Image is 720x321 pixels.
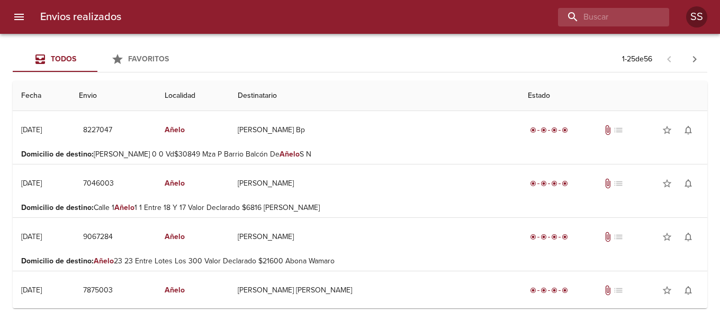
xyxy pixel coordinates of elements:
span: radio_button_checked [551,127,557,133]
span: No tiene pedido asociado [613,285,624,296]
span: Todos [51,54,76,63]
button: Activar notificaciones [678,120,699,141]
span: radio_button_checked [562,287,568,294]
span: Tiene documentos adjuntos [602,285,613,296]
td: [PERSON_NAME] [229,164,519,203]
span: radio_button_checked [551,287,557,294]
span: 8227047 [83,124,112,137]
span: radio_button_checked [530,287,536,294]
div: [DATE] [21,179,42,188]
button: Activar notificaciones [678,226,699,247]
div: Tabs Envios [13,47,182,72]
button: Agregar a favoritos [656,280,678,301]
div: Entregado [528,178,570,189]
b: Domicilio de destino : [21,150,94,159]
div: Entregado [528,285,570,296]
span: star_border [662,125,672,135]
span: star_border [662,178,672,189]
span: 9067284 [83,231,113,244]
span: 7875003 [83,284,113,297]
td: [PERSON_NAME] [229,218,519,256]
span: Tiene documentos adjuntos [602,232,613,242]
h6: Envios realizados [40,8,121,25]
p: Calle 1 1 1 Entre 18 Y 17 Valor Declarado $6816 [PERSON_NAME] [21,203,699,213]
em: Añelo [165,286,185,295]
b: Domicilio de destino : [21,256,94,265]
span: radio_button_checked [541,180,547,187]
span: No tiene pedido asociado [613,232,624,242]
span: radio_button_checked [541,234,547,240]
div: Entregado [528,232,570,242]
span: No tiene pedido asociado [613,125,624,135]
span: Tiene documentos adjuntos [602,178,613,189]
button: 9067284 [79,227,117,247]
div: [DATE] [21,125,42,134]
em: Añelo [280,150,300,159]
button: Agregar a favoritos [656,226,678,247]
span: radio_button_checked [562,234,568,240]
button: Agregar a favoritos [656,120,678,141]
button: 7875003 [79,281,117,300]
span: notifications_none [683,232,694,242]
span: notifications_none [683,178,694,189]
span: radio_button_checked [541,127,547,133]
button: 7046003 [79,174,118,194]
span: notifications_none [683,285,694,296]
span: radio_button_checked [551,234,557,240]
em: Añelo [114,203,134,212]
span: No tiene pedido asociado [613,178,624,189]
th: Envio [70,81,156,111]
em: Añelo [165,125,185,134]
span: Pagina anterior [656,53,682,64]
em: Añelo [94,256,114,265]
span: radio_button_checked [530,127,536,133]
span: Tiene documentos adjuntos [602,125,613,135]
p: 1 - 25 de 56 [622,54,652,65]
span: radio_button_checked [530,234,536,240]
span: Favoritos [128,54,169,63]
p: [PERSON_NAME] 0 0 Vd$30849 Mza P Barrio Balcón De S N [21,149,699,160]
span: notifications_none [683,125,694,135]
span: radio_button_checked [551,180,557,187]
span: radio_button_checked [541,287,547,294]
button: Agregar a favoritos [656,173,678,194]
span: radio_button_checked [562,180,568,187]
span: radio_button_checked [562,127,568,133]
button: Activar notificaciones [678,280,699,301]
button: Activar notificaciones [678,173,699,194]
th: Destinatario [229,81,519,111]
th: Localidad [156,81,229,111]
span: star_border [662,285,672,296]
input: buscar [558,8,651,26]
p: 23 23 Entre Lotes Los 300 Valor Declarado $21600 Abona Wamaro [21,256,699,267]
div: [DATE] [21,232,42,241]
div: Entregado [528,125,570,135]
td: [PERSON_NAME] Bp [229,111,519,149]
th: Estado [519,81,707,111]
button: 8227047 [79,121,116,140]
em: Añelo [165,179,185,188]
span: Pagina siguiente [682,47,707,72]
span: star_border [662,232,672,242]
div: [DATE] [21,286,42,295]
span: 7046003 [83,177,114,190]
b: Domicilio de destino : [21,203,94,212]
button: menu [6,4,32,30]
div: SS [686,6,707,27]
th: Fecha [13,81,70,111]
td: [PERSON_NAME] [PERSON_NAME] [229,271,519,309]
em: Añelo [165,232,185,241]
span: radio_button_checked [530,180,536,187]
